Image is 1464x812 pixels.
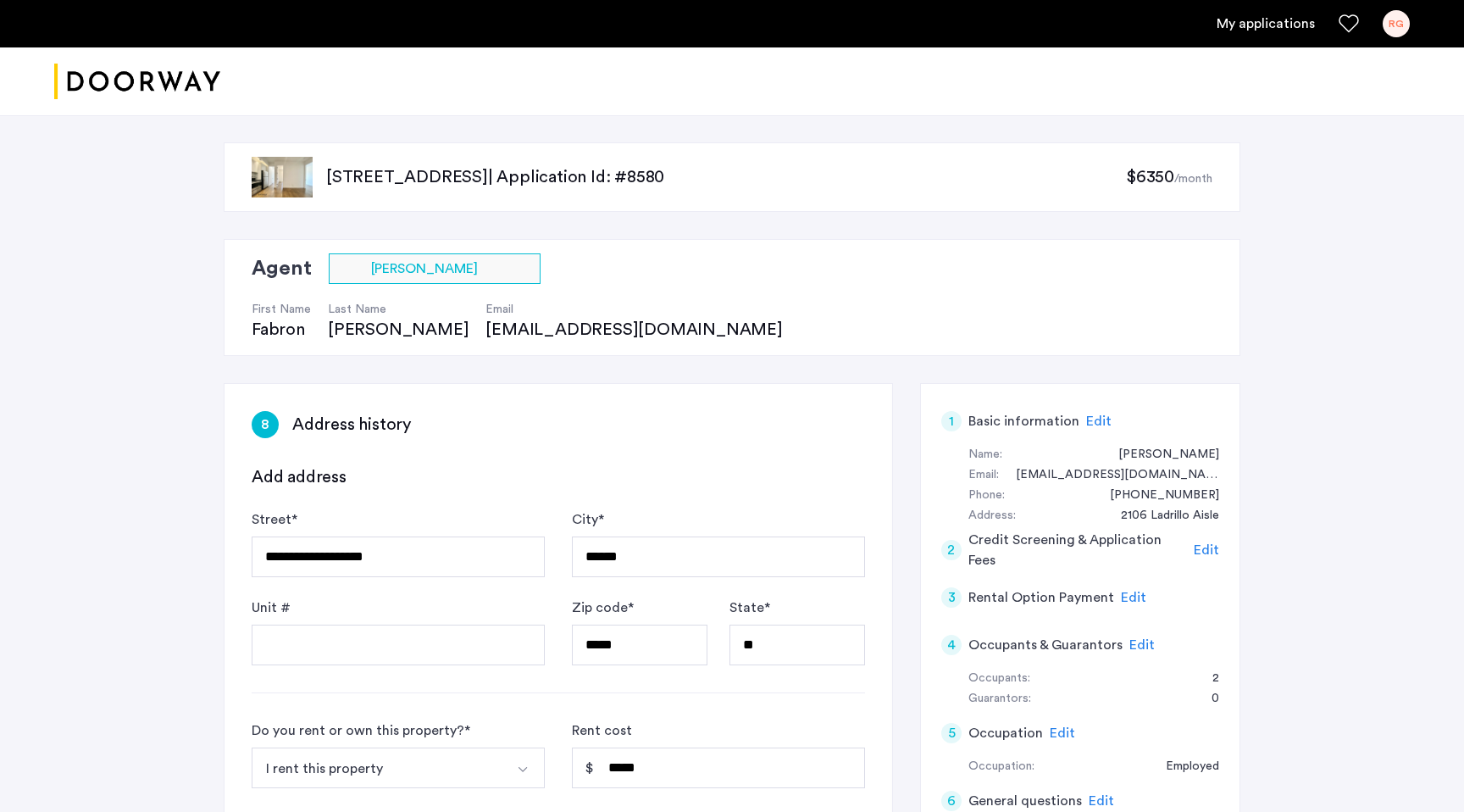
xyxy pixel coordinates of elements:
[572,598,634,618] label: Zip code *
[572,509,604,530] label: City *
[729,598,770,618] label: State *
[968,465,999,486] div: Email:
[968,723,1043,743] h5: Occupation
[941,723,962,743] div: 5
[252,411,279,438] div: 8
[1174,173,1212,185] sub: /month
[1195,689,1219,709] div: 0
[1129,638,1155,652] span: Edit
[54,50,220,114] a: Cazamio logo
[252,465,347,489] h3: Add address
[968,587,1114,608] h5: Rental Option Payment
[1121,591,1146,604] span: Edit
[941,791,962,811] div: 6
[516,763,530,776] img: arrow
[1339,14,1359,34] a: Favorites
[941,587,962,608] div: 3
[968,757,1034,777] div: Occupation:
[252,720,470,741] div: Do you rent or own this property? *
[941,635,962,655] div: 4
[252,253,312,284] h2: Agent
[572,720,632,741] label: Rent cost
[1393,744,1447,795] iframe: chat widget
[252,598,291,618] label: Unit #
[252,157,313,197] img: apartment
[968,486,1005,506] div: Phone:
[968,506,1016,526] div: Address:
[968,411,1079,431] h5: Basic information
[252,748,505,788] button: Select option
[504,748,545,788] button: Select option
[1086,414,1112,428] span: Edit
[54,50,220,114] img: logo
[968,689,1031,709] div: Guarantors:
[941,540,962,560] div: 2
[968,791,1082,811] h5: General questions
[1383,10,1410,37] div: RG
[1195,669,1219,689] div: 2
[1104,506,1219,526] div: 2106 Ladrillo Aisle
[1126,169,1174,186] span: $6350
[1217,14,1315,34] a: My application
[292,413,411,437] h3: Address history
[252,509,297,530] label: Street *
[485,318,799,342] div: [EMAIL_ADDRESS][DOMAIN_NAME]
[1149,757,1219,777] div: Employed
[328,301,469,318] h4: Last Name
[968,669,1030,689] div: Occupants:
[485,301,799,318] h4: Email
[1093,486,1219,506] div: +19495547653
[999,465,1219,486] div: romitg01@gmail.com
[252,301,311,318] h4: First Name
[1194,543,1219,557] span: Edit
[1101,445,1219,465] div: Romit Gupta
[252,318,311,342] div: Fabron
[968,445,1002,465] div: Name:
[1050,726,1075,740] span: Edit
[1089,794,1114,808] span: Edit
[326,165,1126,189] p: [STREET_ADDRESS] | Application Id: #8580
[941,411,962,431] div: 1
[968,530,1188,570] h5: Credit Screening & Application Fees
[968,635,1123,655] h5: Occupants & Guarantors
[328,318,469,342] div: [PERSON_NAME]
